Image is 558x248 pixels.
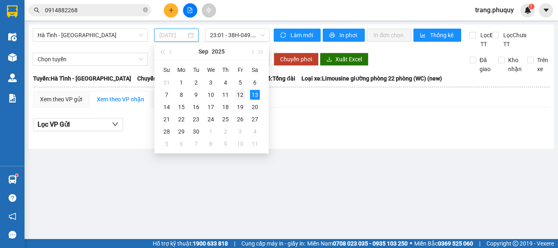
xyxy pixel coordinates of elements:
span: Chuyến: (23:01 [DATE]) [137,74,197,83]
td: 2025-09-05 [233,76,248,89]
td: 2025-10-01 [203,125,218,138]
th: We [203,63,218,76]
div: 29 [176,127,186,136]
td: 2025-09-15 [174,101,189,113]
span: sync [280,32,287,39]
td: 2025-09-22 [174,113,189,125]
div: 24 [206,114,216,124]
img: warehouse-icon [8,53,17,62]
span: Hỗ trợ kỹ thuật: [153,239,228,248]
div: 6 [176,139,186,149]
input: Tìm tên, số ĐT hoặc mã đơn [45,6,141,15]
span: | [479,239,480,248]
button: downloadXuất Excel [320,53,368,66]
td: 2025-09-14 [159,101,174,113]
div: 9 [221,139,230,149]
span: Tài xế: Tổng đài [255,74,295,83]
td: 2025-10-07 [189,138,203,150]
td: 2025-10-09 [218,138,233,150]
td: 2025-09-10 [203,89,218,101]
th: Tu [189,63,203,76]
span: 1 [530,4,533,9]
span: Lọc Đã TT [477,31,498,49]
td: 2025-09-09 [189,89,203,101]
div: 10 [235,139,245,149]
td: 2025-09-20 [248,101,262,113]
input: 13/09/2025 [159,31,186,40]
div: 26 [235,114,245,124]
span: Miền Bắc [414,239,473,248]
th: Mo [174,63,189,76]
span: plus [168,7,174,13]
span: Lọc VP Gửi [38,119,70,130]
td: 2025-09-27 [248,113,262,125]
th: Th [218,63,233,76]
span: notification [9,212,16,220]
sup: 1 [529,4,534,9]
strong: 0708 023 035 - 0935 103 250 [333,240,408,247]
div: 20 [250,102,260,112]
button: caret-down [539,3,553,18]
div: 9 [191,90,201,100]
td: 2025-09-30 [189,125,203,138]
span: Loại xe: Limousine giường phòng 22 phòng (WC) (new) [301,74,442,83]
td: 2025-09-29 [174,125,189,138]
span: copyright [513,241,518,246]
span: down [112,121,118,127]
div: 4 [221,78,230,87]
div: 7 [162,90,172,100]
div: 8 [176,90,186,100]
span: Thống kê [430,31,455,40]
span: In phơi [339,31,358,40]
div: 31 [162,78,172,87]
span: search [34,7,40,13]
img: logo-vxr [7,5,18,18]
span: close-circle [143,7,148,12]
td: 2025-08-31 [159,76,174,89]
div: 14 [162,102,172,112]
td: 2025-09-02 [189,76,203,89]
img: warehouse-icon [8,175,17,184]
div: 28 [162,127,172,136]
div: 13 [250,90,260,100]
td: 2025-09-13 [248,89,262,101]
div: 5 [162,139,172,149]
td: 2025-09-11 [218,89,233,101]
button: printerIn phơi [323,29,365,42]
td: 2025-09-18 [218,101,233,113]
div: 11 [221,90,230,100]
strong: 0369 525 060 [438,240,473,247]
div: 30 [191,127,201,136]
button: Lọc VP Gửi [33,118,123,131]
img: warehouse-icon [8,33,17,41]
button: aim [202,3,216,18]
button: Chuyển phơi [274,53,319,66]
div: Xem theo VP nhận [97,95,144,104]
td: 2025-09-16 [189,101,203,113]
div: 15 [176,102,186,112]
div: 2 [221,127,230,136]
th: Sa [248,63,262,76]
span: 23:01 - 38H-049.57 [210,29,265,41]
span: Cung cấp máy in - giấy in: [241,239,305,248]
div: 7 [191,139,201,149]
div: 2 [191,78,201,87]
span: printer [329,32,336,39]
td: 2025-09-12 [233,89,248,101]
td: 2025-09-23 [189,113,203,125]
td: 2025-09-19 [233,101,248,113]
div: 8 [206,139,216,149]
img: warehouse-icon [8,74,17,82]
td: 2025-09-06 [248,76,262,89]
div: Xem theo VP gửi [40,95,82,104]
img: solution-icon [8,94,17,103]
div: 23 [191,114,201,124]
td: 2025-10-06 [174,138,189,150]
td: 2025-10-02 [218,125,233,138]
td: 2025-10-08 [203,138,218,150]
div: 22 [176,114,186,124]
button: 2025 [212,43,225,60]
td: 2025-09-26 [233,113,248,125]
span: Làm mới [290,31,314,40]
td: 2025-09-08 [174,89,189,101]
